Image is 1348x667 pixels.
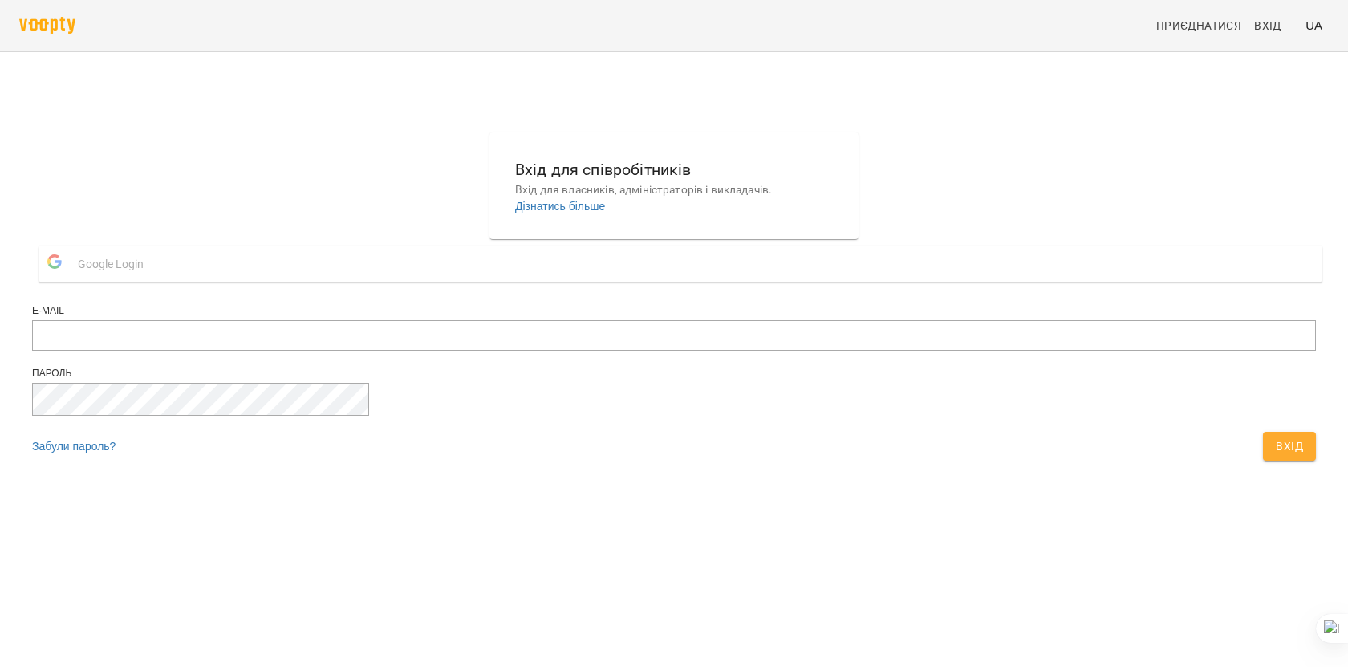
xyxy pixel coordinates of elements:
img: voopty.png [19,17,75,34]
a: Дізнатись більше [515,200,605,213]
a: Вхід [1248,11,1299,40]
div: E-mail [32,304,1316,318]
span: Вхід [1254,16,1281,35]
button: Вхід для співробітниківВхід для власників, адміністраторів і викладачів.Дізнатись більше [502,144,846,227]
a: Приєднатися [1150,11,1248,40]
h6: Вхід для співробітників [515,157,833,182]
button: Вхід [1263,432,1316,461]
span: Google Login [78,248,152,280]
div: Пароль [32,367,1316,380]
p: Вхід для власників, адміністраторів і викладачів. [515,182,833,198]
button: UA [1299,10,1329,40]
button: Google Login [39,246,1322,282]
span: Приєднатися [1156,16,1241,35]
a: Забули пароль? [32,440,116,453]
span: UA [1305,17,1322,34]
span: Вхід [1276,437,1303,456]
